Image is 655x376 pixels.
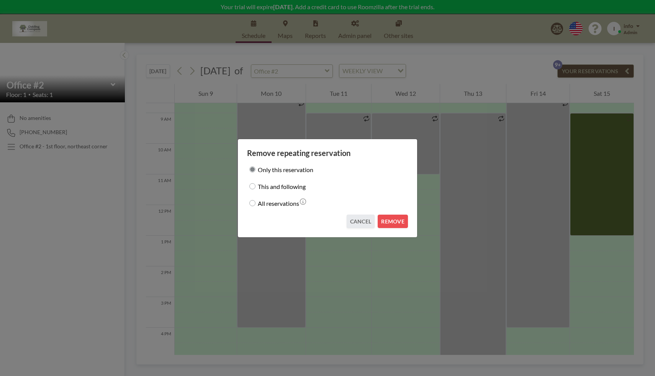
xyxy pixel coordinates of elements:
label: All reservations [258,198,299,209]
label: This and following [258,181,306,192]
h3: Remove repeating reservation [247,148,408,158]
label: Only this reservation [258,164,313,175]
button: REMOVE [378,215,408,228]
button: CANCEL [347,215,375,228]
